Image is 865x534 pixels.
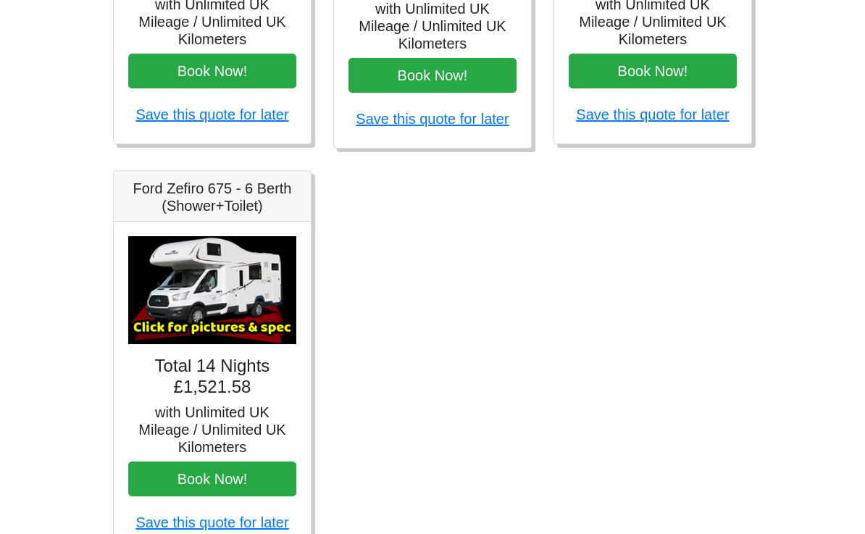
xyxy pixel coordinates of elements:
h4: Total 14 Nights £1,521.58 [128,356,296,399]
a: Save this quote for later [135,515,288,531]
h5: Ford Zefiro 675 - 6 Berth (Shower+Toilet) [128,180,296,215]
h5: with Unlimited UK Mileage / Unlimited UK Kilometers [128,404,296,456]
a: Save this quote for later [356,112,509,128]
a: Save this quote for later [135,107,288,123]
button: Book Now! [128,462,296,497]
button: Book Now! [569,54,737,89]
button: Book Now! [128,54,296,89]
h5: with Unlimited UK Mileage / Unlimited UK Kilometers [348,1,517,53]
img: Ford Zefiro 675 - 6 Berth (Shower+Toilet) [128,237,296,345]
a: Save this quote for later [576,107,729,123]
button: Book Now! [348,59,517,93]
